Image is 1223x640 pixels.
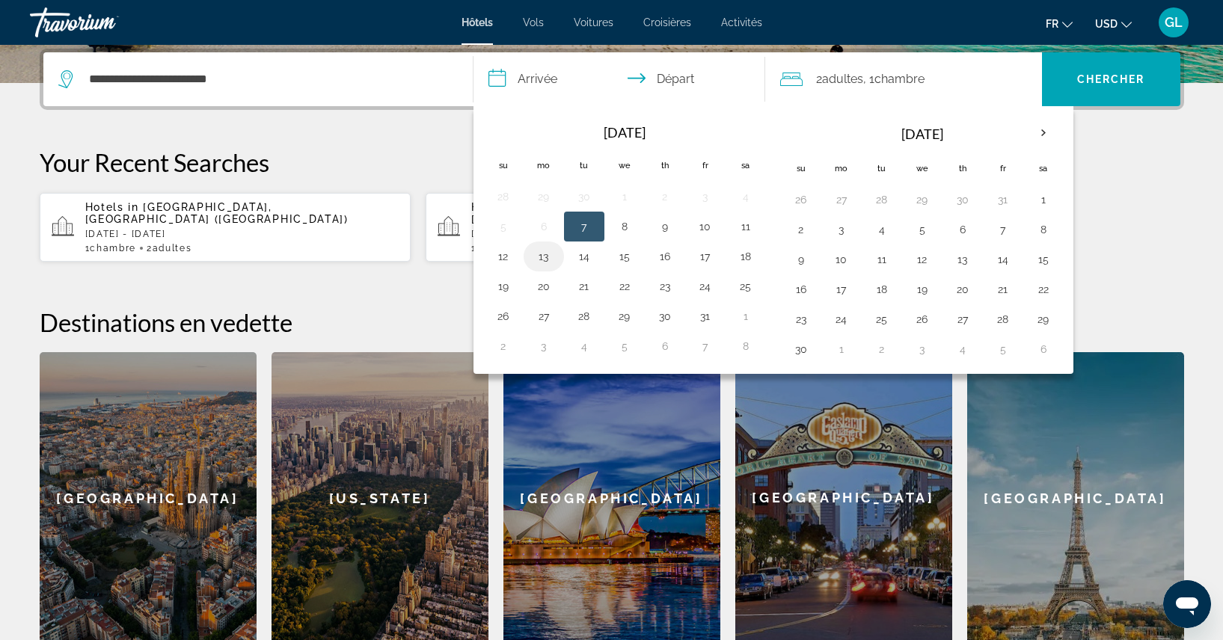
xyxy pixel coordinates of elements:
th: [DATE] [524,116,726,149]
button: Day 25 [734,276,758,297]
button: Search [1042,52,1180,106]
button: Day 5 [613,336,637,357]
button: Day 7 [693,336,717,357]
button: Day 16 [653,246,677,267]
button: Day 28 [491,186,515,207]
button: Day 8 [613,216,637,237]
button: Day 21 [572,276,596,297]
a: Voitures [574,16,613,28]
button: Day 27 [532,306,556,327]
button: Day 26 [910,309,934,330]
button: Day 25 [870,309,894,330]
button: Day 15 [1032,249,1055,270]
button: Day 24 [693,276,717,297]
p: Your Recent Searches [40,147,1184,177]
a: Activités [721,16,762,28]
button: Day 18 [734,246,758,267]
span: Chambre [874,72,925,86]
span: Hotels in [85,201,139,213]
button: Select check in and out date [473,52,765,106]
button: Day 2 [491,336,515,357]
button: Day 7 [991,219,1015,240]
button: Day 12 [910,249,934,270]
p: [DATE] - [DATE] [471,229,785,239]
a: Croisières [643,16,691,28]
button: Day 10 [693,216,717,237]
button: Day 19 [491,276,515,297]
button: Day 28 [572,306,596,327]
div: Search widget [43,52,1180,106]
button: Day 9 [789,249,813,270]
button: Day 6 [951,219,975,240]
span: 1 [471,243,522,253]
button: Day 3 [532,336,556,357]
th: [DATE] [821,116,1023,152]
span: 2 [147,243,191,253]
span: [GEOGRAPHIC_DATA], [GEOGRAPHIC_DATA] (PAR) [471,201,658,225]
button: Day 22 [613,276,637,297]
span: USD [1095,18,1118,30]
button: Day 22 [1032,279,1055,300]
button: Day 20 [532,276,556,297]
span: Hotels in [471,201,525,213]
button: Day 29 [532,186,556,207]
span: 2 [816,69,863,90]
h2: Destinations en vedette [40,307,1184,337]
button: Day 5 [910,219,934,240]
button: Day 8 [1032,219,1055,240]
button: Day 15 [613,246,637,267]
button: Day 31 [991,189,1015,210]
button: Day 11 [870,249,894,270]
button: Day 31 [693,306,717,327]
button: Day 1 [734,306,758,327]
a: Vols [523,16,544,28]
button: Day 29 [613,306,637,327]
button: Day 12 [491,246,515,267]
button: Day 1 [613,186,637,207]
table: Left calendar grid [483,116,766,361]
span: Adultes [153,243,192,253]
button: Day 28 [870,189,894,210]
button: Day 30 [951,189,975,210]
button: Day 30 [789,339,813,360]
span: [GEOGRAPHIC_DATA], [GEOGRAPHIC_DATA] ([GEOGRAPHIC_DATA]) [85,201,349,225]
button: Day 3 [830,219,853,240]
button: Day 27 [951,309,975,330]
p: [DATE] - [DATE] [85,229,399,239]
button: Day 23 [789,309,813,330]
table: Right calendar grid [781,116,1064,364]
button: Day 27 [830,189,853,210]
button: Day 28 [991,309,1015,330]
button: Day 29 [910,189,934,210]
button: Hotels in [GEOGRAPHIC_DATA], [GEOGRAPHIC_DATA] ([GEOGRAPHIC_DATA])[DATE] - [DATE]1Chambre2Adultes [40,192,411,262]
button: Day 30 [572,186,596,207]
button: Day 4 [734,186,758,207]
button: Day 14 [572,246,596,267]
button: Day 7 [572,216,596,237]
button: Travelers: 2 adults, 0 children [765,52,1042,106]
button: Day 4 [870,219,894,240]
button: Day 29 [1032,309,1055,330]
button: User Menu [1154,7,1193,38]
button: Day 24 [830,309,853,330]
button: Day 18 [870,279,894,300]
button: Day 5 [991,339,1015,360]
a: Hôtels [462,16,493,28]
span: GL [1165,15,1183,30]
button: Day 16 [789,279,813,300]
button: Day 19 [910,279,934,300]
iframe: Bouton de lancement de la fenêtre de messagerie [1163,580,1211,628]
button: Day 8 [734,336,758,357]
span: fr [1046,18,1058,30]
span: Chambre [90,243,136,253]
button: Day 26 [491,306,515,327]
button: Day 3 [910,339,934,360]
span: 1 [85,243,136,253]
button: Day 6 [653,336,677,357]
button: Change currency [1095,13,1132,34]
button: Change language [1046,13,1073,34]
